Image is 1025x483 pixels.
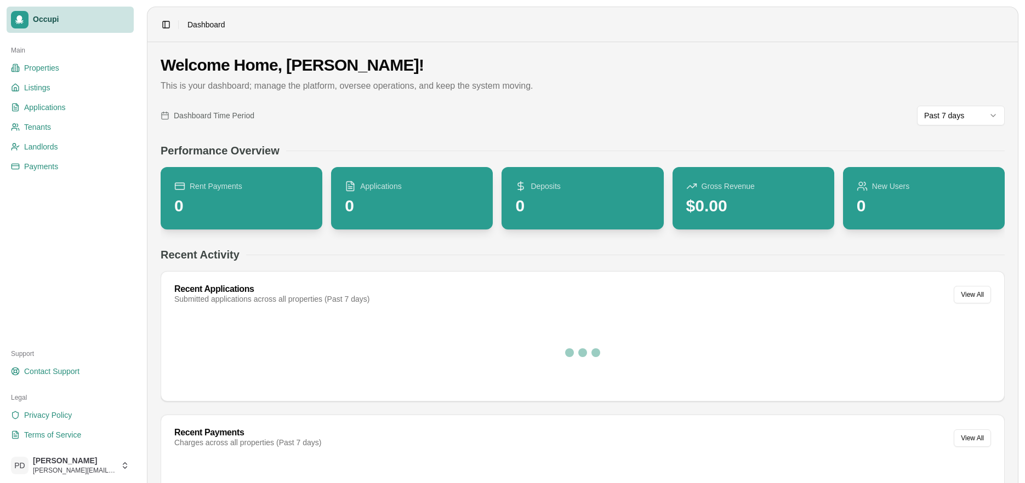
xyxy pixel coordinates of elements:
a: Tenants [7,118,134,136]
div: 0 [515,196,560,216]
div: Recent Payments [174,428,321,437]
span: Tenants [24,122,51,133]
div: Legal [7,389,134,406]
h2: Recent Activity [161,247,240,262]
span: Privacy Policy [24,410,72,421]
span: Dashboard Time Period [174,110,254,121]
div: Support [7,345,134,363]
a: Occupi [7,7,134,33]
span: [PERSON_NAME][EMAIL_ADDRESS][DOMAIN_NAME] [33,466,116,475]
span: PD [11,457,29,474]
div: $0.00 [686,196,755,216]
span: Applications [24,102,66,113]
a: Landlords [7,138,134,156]
div: Main [7,42,134,59]
a: Terms of Service [7,426,134,444]
a: Privacy Policy [7,406,134,424]
p: This is your dashboard; manage the platform, oversee operations, and keep the system moving. [161,79,1005,93]
button: View All [954,429,991,447]
span: Applications [360,181,402,192]
span: [PERSON_NAME] [33,456,116,466]
div: Submitted applications across all properties (Past 7 days) [174,294,369,304]
span: Deposits [531,181,560,192]
div: 0 [857,196,909,216]
div: 0 [345,196,402,216]
button: View All [954,286,991,303]
a: Payments [7,158,134,175]
span: Listings [24,82,50,93]
nav: breadcrumb [187,19,225,30]
a: Applications [7,99,134,116]
a: Contact Support [7,363,134,380]
span: Properties [24,62,59,73]
span: Rent Payments [190,181,242,192]
div: Charges across all properties (Past 7 days) [174,437,321,448]
h1: Welcome Home, [PERSON_NAME]! [161,55,1005,75]
span: Contact Support [24,366,79,377]
span: New Users [872,181,909,192]
span: Payments [24,161,58,172]
h2: Performance Overview [161,143,280,158]
span: Occupi [33,15,129,25]
button: PD[PERSON_NAME][PERSON_NAME][EMAIL_ADDRESS][DOMAIN_NAME] [7,452,134,479]
div: 0 [174,196,242,216]
span: Gross Revenue [702,181,755,192]
div: Recent Applications [174,285,369,294]
span: Dashboard [187,19,225,30]
span: Terms of Service [24,429,81,440]
a: Properties [7,59,134,77]
span: Landlords [24,141,58,152]
a: Listings [7,79,134,96]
